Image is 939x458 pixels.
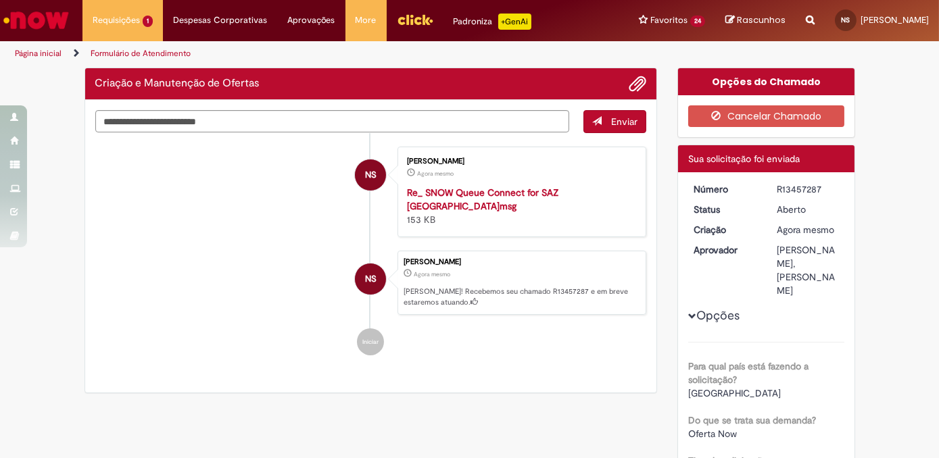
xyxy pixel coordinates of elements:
[95,78,260,90] h2: Criação e Manutenção de Ofertas Histórico de tíquete
[678,68,854,95] div: Opções do Chamado
[725,14,786,27] a: Rascunhos
[454,14,531,30] div: Padroniza
[683,223,767,236] dt: Criação
[365,263,377,295] span: NS
[688,360,809,386] b: Para qual país está fazendo a solicitação?
[629,75,646,93] button: Adicionar anexos
[688,428,737,440] span: Oferta Now
[690,16,705,27] span: 24
[842,16,850,24] span: NS
[414,270,450,278] span: Agora mesmo
[688,105,844,127] button: Cancelar Chamado
[15,48,62,59] a: Página inicial
[650,14,688,27] span: Favoritos
[355,159,386,190] div: Natan Tadeu Silva
[777,203,840,216] div: Aberto
[688,414,816,426] b: Do que se trata sua demanda?
[10,41,616,66] ul: Trilhas de página
[737,14,786,26] span: Rascunhos
[498,14,531,30] p: +GenAi
[355,263,386,295] div: Natan Tadeu Silva
[683,243,767,257] dt: Aprovador
[861,14,929,26] span: [PERSON_NAME]
[417,170,454,178] time: 28/08/2025 11:40:28
[777,182,840,196] div: R13457287
[365,159,377,191] span: NS
[95,133,647,370] ul: Histórico de tíquete
[397,9,433,30] img: click_logo_yellow_360x200.png
[688,387,781,399] span: [GEOGRAPHIC_DATA]
[173,14,267,27] span: Despesas Corporativas
[777,224,834,236] time: 28/08/2025 11:40:31
[407,186,558,212] a: Re_ SNOW Queue Connect for SAZ [GEOGRAPHIC_DATA]msg
[583,110,646,133] button: Enviar
[356,14,377,27] span: More
[611,116,637,128] span: Enviar
[683,182,767,196] dt: Número
[777,223,840,236] div: 28/08/2025 11:40:31
[407,157,632,166] div: [PERSON_NAME]
[414,270,450,278] time: 28/08/2025 11:40:31
[1,7,71,34] img: ServiceNow
[688,153,800,165] span: Sua solicitação foi enviada
[287,14,335,27] span: Aprovações
[407,186,632,226] div: 153 KB
[95,251,647,315] li: Natan Tadeu Silva
[93,14,140,27] span: Requisições
[404,286,639,307] p: [PERSON_NAME]! Recebemos seu chamado R13457287 e em breve estaremos atuando.
[143,16,153,27] span: 1
[683,203,767,216] dt: Status
[417,170,454,178] span: Agora mesmo
[95,110,570,132] textarea: Digite sua mensagem aqui...
[91,48,191,59] a: Formulário de Atendimento
[777,224,834,236] span: Agora mesmo
[777,243,840,297] div: [PERSON_NAME], [PERSON_NAME]
[404,258,639,266] div: [PERSON_NAME]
